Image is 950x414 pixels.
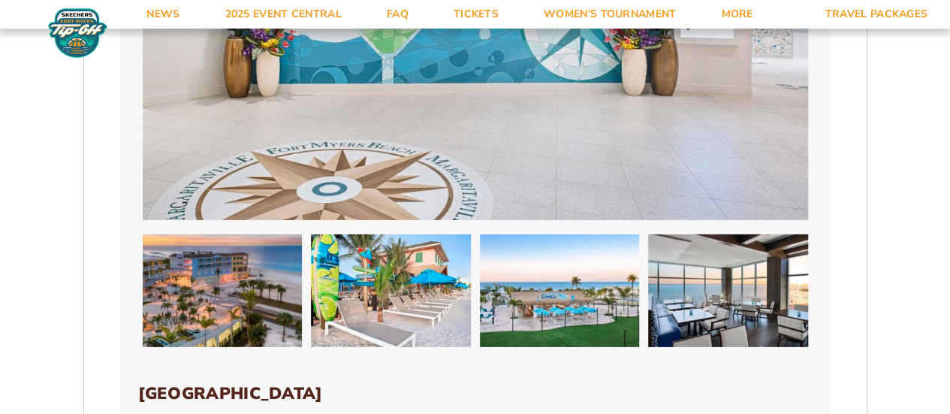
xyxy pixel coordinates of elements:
[480,234,640,347] img: Margaritaville Beach Resort (BEACH 2025)
[648,234,808,347] img: Margaritaville Beach Resort (BEACH 2025)
[138,384,813,403] h3: [GEOGRAPHIC_DATA]
[45,8,110,59] img: Fort Myers Tip-Off
[143,234,303,347] img: Margaritaville Beach Resort (BEACH 2025)
[311,234,471,347] img: Margaritaville Beach Resort (BEACH 2025)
